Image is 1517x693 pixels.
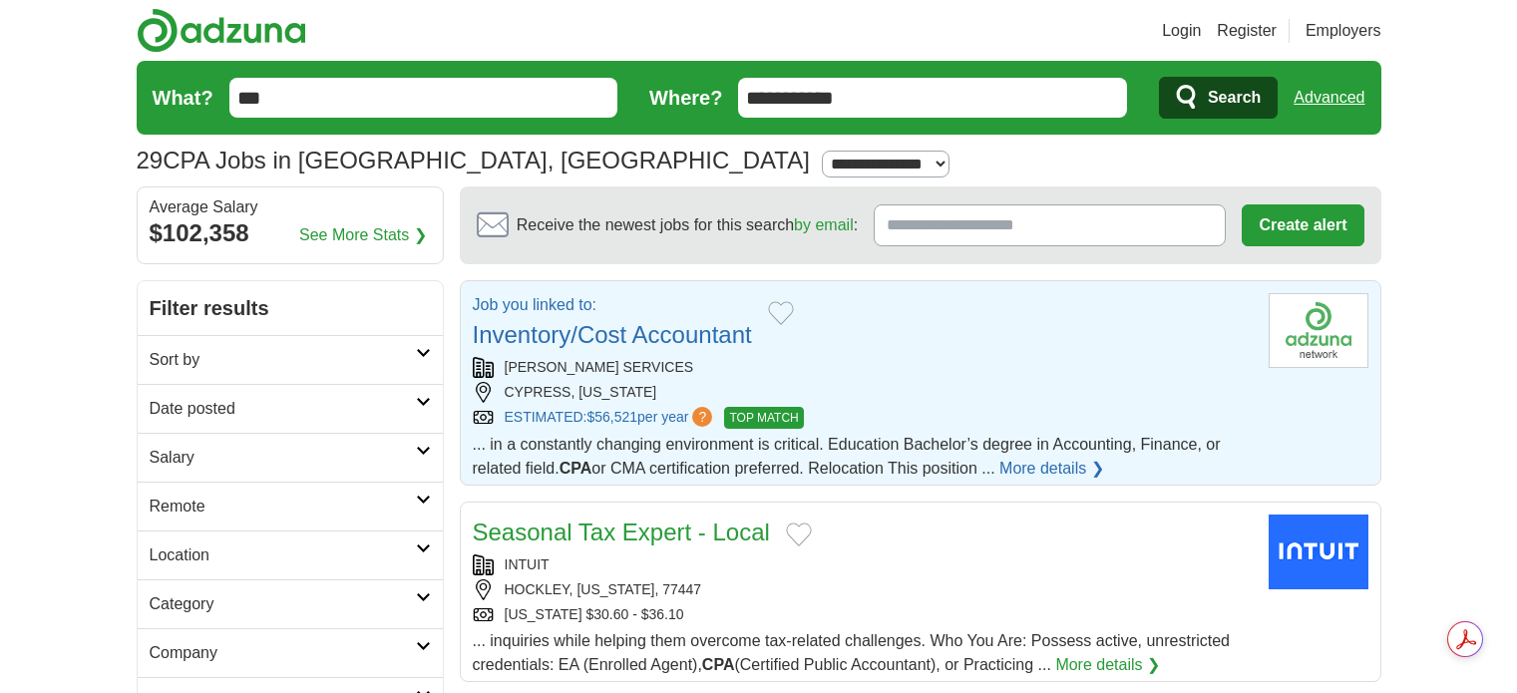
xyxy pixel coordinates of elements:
h2: Category [150,592,416,616]
h2: Salary [150,446,416,470]
a: Remote [138,482,443,530]
div: $102,358 [150,215,431,251]
div: [PERSON_NAME] SERVICES [473,357,1253,378]
a: Seasonal Tax Expert - Local [473,519,770,545]
a: Date posted [138,384,443,433]
a: Register [1217,19,1277,43]
h2: Date posted [150,397,416,421]
h2: Sort by [150,348,416,372]
span: ... in a constantly changing environment is critical. Education Bachelor’s degree in Accounting, ... [473,436,1221,477]
a: Sort by [138,335,443,384]
a: Location [138,530,443,579]
button: Add to favorite jobs [786,522,812,546]
button: Add to favorite jobs [768,301,794,325]
a: Inventory/Cost Accountant [473,321,752,348]
strong: CPA [560,460,592,477]
label: What? [153,83,213,113]
h1: CPA Jobs in [GEOGRAPHIC_DATA], [GEOGRAPHIC_DATA] [137,147,810,173]
a: Company [138,628,443,677]
button: Create alert [1242,204,1363,246]
img: Intuit logo [1269,515,1368,589]
a: Category [138,579,443,628]
span: 29 [137,143,164,178]
span: Search [1208,78,1261,118]
h2: Company [150,641,416,665]
span: TOP MATCH [724,407,803,429]
div: Average Salary [150,199,431,215]
div: [US_STATE] $30.60 - $36.10 [473,604,1253,625]
img: Adzuna logo [137,8,306,53]
button: Search [1159,77,1278,119]
a: by email [794,216,854,233]
span: ... inquiries while helping them overcome tax-related challenges. Who You Are: Possess active, un... [473,632,1231,673]
a: Salary [138,433,443,482]
a: See More Stats ❯ [299,223,427,247]
div: CYPRESS, [US_STATE] [473,382,1253,403]
span: Receive the newest jobs for this search : [517,213,858,237]
a: ESTIMATED:$56,521per year? [505,407,717,429]
h2: Location [150,543,416,567]
a: More details ❯ [999,457,1104,481]
a: Employers [1306,19,1381,43]
img: Company logo [1269,293,1368,368]
p: Job you linked to: [473,293,752,317]
a: More details ❯ [1055,653,1160,677]
span: $56,521 [586,409,637,425]
label: Where? [649,83,722,113]
h2: Remote [150,495,416,519]
span: ? [692,407,712,427]
h2: Filter results [138,281,443,335]
a: Login [1162,19,1201,43]
a: INTUIT [505,556,550,572]
strong: CPA [702,656,735,673]
a: Advanced [1294,78,1364,118]
div: HOCKLEY, [US_STATE], 77447 [473,579,1253,600]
